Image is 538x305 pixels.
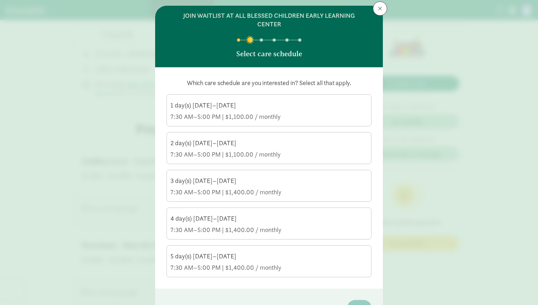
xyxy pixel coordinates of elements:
div: 7:30 AM–5:00 PM | $1,100.00 / monthly [170,112,368,121]
div: 4 day(s) [DATE]–[DATE] [170,214,368,223]
div: 1 day(s) [DATE]–[DATE] [170,101,368,110]
div: 7:30 AM–5:00 PM | $1,400.00 / monthly [170,226,368,234]
h6: join waitlist at All Blessed Children Early Learning Center [171,11,367,28]
div: 7:30 AM–5:00 PM | $1,400.00 / monthly [170,263,368,272]
div: 7:30 AM–5:00 PM | $1,400.00 / monthly [170,188,368,196]
p: Select care schedule [236,49,302,59]
div: 2 day(s) [DATE]–[DATE] [170,139,368,147]
p: Which care schedule are you interested in? Select all that apply. [167,79,371,87]
div: 3 day(s) [DATE]–[DATE] [170,177,368,185]
div: 7:30 AM–5:00 PM | $1,100.00 / monthly [170,150,368,159]
div: 5 day(s) [DATE]–[DATE] [170,252,368,261]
